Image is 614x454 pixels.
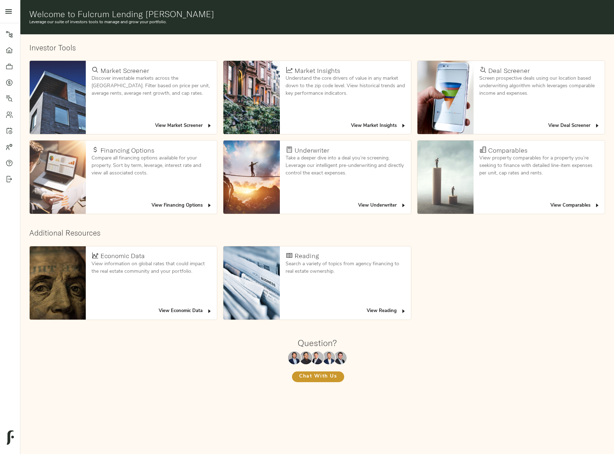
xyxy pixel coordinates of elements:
button: View Market Insights [349,120,408,132]
span: View Financing Options [152,202,212,210]
img: Economic Data [30,246,86,320]
h4: Underwriter [294,147,329,154]
p: View property comparables for a property you’re seeking to finance with detailed line-item expens... [479,154,599,177]
img: Underwriter [223,140,279,214]
span: View Reading [367,307,406,315]
button: View Financing Options [150,200,214,211]
h4: Market Insights [294,67,340,75]
span: View Comparables [550,202,600,210]
p: Understand the core drivers of value in any market down to the zip code level. View historical tr... [286,75,405,97]
p: Discover investable markets across the [GEOGRAPHIC_DATA]. Filter based on price per unit, average... [91,75,211,97]
h4: Deal Screener [488,67,530,75]
span: View Market Screener [155,122,212,130]
img: Market Screener [30,61,86,134]
img: Financing Options [30,140,86,214]
p: View information on global rates that could impact the real estate community and your portfolio. [91,260,211,275]
button: Chat With Us [292,371,344,382]
h4: Reading [294,252,319,260]
img: Market Insights [223,61,279,134]
p: Compare all financing options available for your property. Sort by term, leverage, interest rate ... [91,154,211,177]
h4: Financing Options [100,147,154,154]
button: View Market Screener [153,120,214,132]
h2: Investor Tools [29,43,605,52]
button: View Comparables [549,200,602,211]
h2: Additional Resources [29,228,605,237]
h1: Welcome to Fulcrum Lending [PERSON_NAME] [29,9,605,19]
button: View Deal Screener [546,120,602,132]
img: Reading [223,246,279,320]
h4: Comparables [488,147,528,154]
img: Deal Screener [417,61,474,134]
img: Maxwell Wu [288,351,301,364]
span: View Economic Data [159,307,212,315]
h1: Question? [298,338,337,348]
span: View Underwriter [358,202,406,210]
button: View Reading [365,306,408,317]
img: Zach Frizzera [311,351,324,364]
span: View Deal Screener [548,122,600,130]
span: View Market Insights [351,122,406,130]
img: Richard Le [322,351,335,364]
img: Justin Stamp [334,351,347,364]
h4: Market Screener [100,67,149,75]
h4: Economic Data [100,252,145,260]
img: Comparables [417,140,474,214]
button: View Underwriter [356,200,408,211]
p: Search a variety of topics from agency financing to real estate ownership. [286,260,405,275]
p: Leverage our suite of investors tools to manage and grow your portfolio. [29,19,605,25]
button: View Economic Data [157,306,214,317]
span: Chat With Us [299,372,337,381]
p: Screen prospective deals using our location based underwriting algorithm which leverages comparab... [479,75,599,97]
img: Kenneth Mendonça [299,351,312,364]
p: Take a deeper dive into a deal you’re screening. Leverage our intelligent pre-underwriting and di... [286,154,405,177]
